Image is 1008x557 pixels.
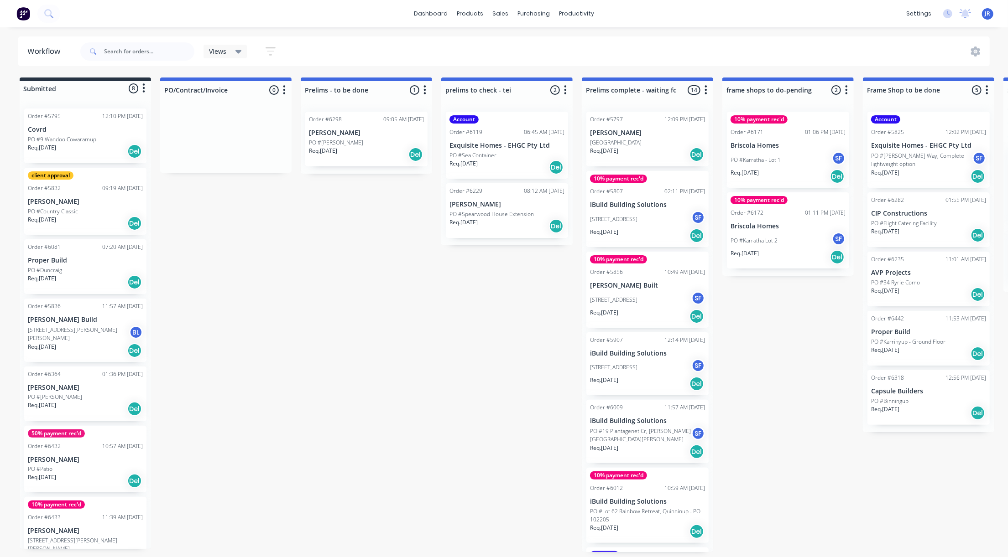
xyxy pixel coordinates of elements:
div: Del [689,444,704,459]
p: [STREET_ADDRESS] [590,363,637,371]
p: Req. [DATE] [28,216,56,224]
p: Req. [DATE] [28,473,56,481]
div: Order #628201:55 PM [DATE]CIP ConstructionsPO #Flight Catering FacilityReq.[DATE]Del [867,192,990,247]
div: SF [691,359,705,372]
div: 11:53 AM [DATE] [945,315,986,323]
p: [STREET_ADDRESS] [590,296,637,304]
p: Req. [DATE] [28,144,56,152]
div: Order #6318 [871,374,904,382]
p: Req. [DATE] [871,346,899,354]
div: 10:49 AM [DATE] [664,268,705,276]
div: Order #6298 [309,115,342,124]
p: Req. [DATE] [28,274,56,283]
p: PO #[PERSON_NAME] [309,139,363,147]
img: Factory [16,7,30,21]
div: SF [691,427,705,440]
p: Req. [DATE] [309,147,337,155]
div: Del [971,169,985,184]
p: Req. [DATE] [590,228,618,236]
div: Order #600911:57 AM [DATE]iBuild Building SolutionsPO #19 Plantagenet Cr, [PERSON_NAME][GEOGRAPHI... [586,400,709,463]
div: AccountOrder #611906:45 AM [DATE]Exquisite Homes - EHGC Pty LtdPO #Sea ContainerReq.[DATE]Del [446,112,568,179]
div: Order #6172 [731,209,763,217]
div: 11:57 AM [DATE] [102,302,143,310]
div: Workflow [27,46,65,57]
div: Order #5807 [590,187,623,196]
p: PO #9 Wandoo Cowaramup [28,135,96,144]
p: Req. [DATE] [871,169,899,177]
span: Views [209,46,226,56]
div: 10:59 AM [DATE] [664,484,705,492]
div: client approval [28,171,73,180]
div: 11:39 AM [DATE] [102,513,143,521]
div: 10% payment rec'dOrder #617201:11 PM [DATE]Briscola HomesPO #Karratha Lot 2SFReq.[DATE]Del [727,192,849,268]
div: 01:06 PM [DATE] [805,128,846,136]
div: 10% payment rec'd [28,500,85,509]
p: [PERSON_NAME] [590,129,705,137]
p: PO #Patio [28,465,52,473]
div: Order #644211:53 AM [DATE]Proper BuildPO #Karrinyup - Ground FloorReq.[DATE]Del [867,311,990,366]
div: Order #579712:09 PM [DATE][PERSON_NAME][GEOGRAPHIC_DATA]Req.[DATE]Del [586,112,709,166]
div: Order #6171 [731,128,763,136]
div: Order #590712:14 PM [DATE]iBuild Building Solutions[STREET_ADDRESS]SFReq.[DATE]Del [586,332,709,396]
div: Order #5825 [871,128,904,136]
div: Order #6282 [871,196,904,204]
div: 10% payment rec'd [590,175,647,183]
div: SF [691,211,705,224]
div: Order #5907 [590,336,623,344]
div: 07:20 AM [DATE] [102,243,143,251]
p: PO #Spearwood House Extension [449,210,534,218]
div: Del [549,160,564,175]
div: 11:01 AM [DATE] [945,255,986,263]
p: Req. [DATE] [590,309,618,317]
p: Req. [DATE] [871,287,899,295]
p: Briscola Homes [731,142,846,150]
p: PO #Karratha - Lot 1 [731,156,781,164]
div: AccountOrder #582512:02 PM [DATE]Exquisite Homes - EHGC Pty LtdPO #[PERSON_NAME] Way, Complete li... [867,112,990,188]
div: Order #6235 [871,255,904,263]
div: Order #5836 [28,302,61,310]
p: PO #Karratha Lot 2 [731,237,778,245]
p: [STREET_ADDRESS][PERSON_NAME][PERSON_NAME] [28,536,143,553]
div: Del [689,524,704,539]
div: 12:14 PM [DATE] [664,336,705,344]
div: 10:57 AM [DATE] [102,442,143,450]
p: iBuild Building Solutions [590,498,705,505]
p: PO #Karrinyup - Ground Floor [871,338,945,346]
div: Order #6081 [28,243,61,251]
p: PO #Sea Container [449,151,496,160]
div: Order #6442 [871,315,904,323]
div: 12:10 PM [DATE] [102,112,143,120]
div: Order #6009 [590,403,623,412]
div: Order #629809:05 AM [DATE][PERSON_NAME]PO #[PERSON_NAME]Req.[DATE]Del [305,112,428,166]
p: [PERSON_NAME] [28,384,143,392]
div: Order #5856 [590,268,623,276]
div: client approvalOrder #583209:19 AM [DATE][PERSON_NAME]PO #Country ClassicReq.[DATE]Del [24,168,146,235]
div: Order #5832 [28,184,61,192]
p: PO #Flight Catering Facility [871,219,937,227]
div: 12:56 PM [DATE] [945,374,986,382]
p: Req. [DATE] [449,160,478,168]
div: 11:57 AM [DATE] [664,403,705,412]
p: Covrd [28,126,143,134]
p: PO #[PERSON_NAME] [28,393,82,401]
p: Briscola Homes [731,222,846,230]
div: Del [830,169,845,184]
div: 01:11 PM [DATE] [805,209,846,217]
div: 10% payment rec'dOrder #601210:59 AM [DATE]iBuild Building SolutionsPO #Lot 62 Rainbow Retreat, Q... [586,468,709,543]
p: Req. [DATE] [731,249,759,258]
p: iBuild Building Solutions [590,350,705,357]
p: [PERSON_NAME] [449,201,564,208]
div: Del [971,406,985,420]
p: Req. [DATE] [28,401,56,409]
div: Del [689,309,704,324]
div: Del [127,275,142,289]
div: Order #608107:20 AM [DATE]Proper BuildPO #DuncraigReq.[DATE]Del [24,239,146,294]
p: Req. [DATE] [590,376,618,384]
div: 06:45 AM [DATE] [524,128,564,136]
p: [PERSON_NAME] [28,456,143,464]
p: PO #[PERSON_NAME] Way, Complete lightweight option [871,152,972,168]
p: PO #Binningup [871,397,909,405]
div: Order #631812:56 PM [DATE]Capsule BuildersPO #BinningupReq.[DATE]Del [867,370,990,425]
p: [STREET_ADDRESS][PERSON_NAME][PERSON_NAME] [28,326,129,342]
div: 09:19 AM [DATE] [102,184,143,192]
